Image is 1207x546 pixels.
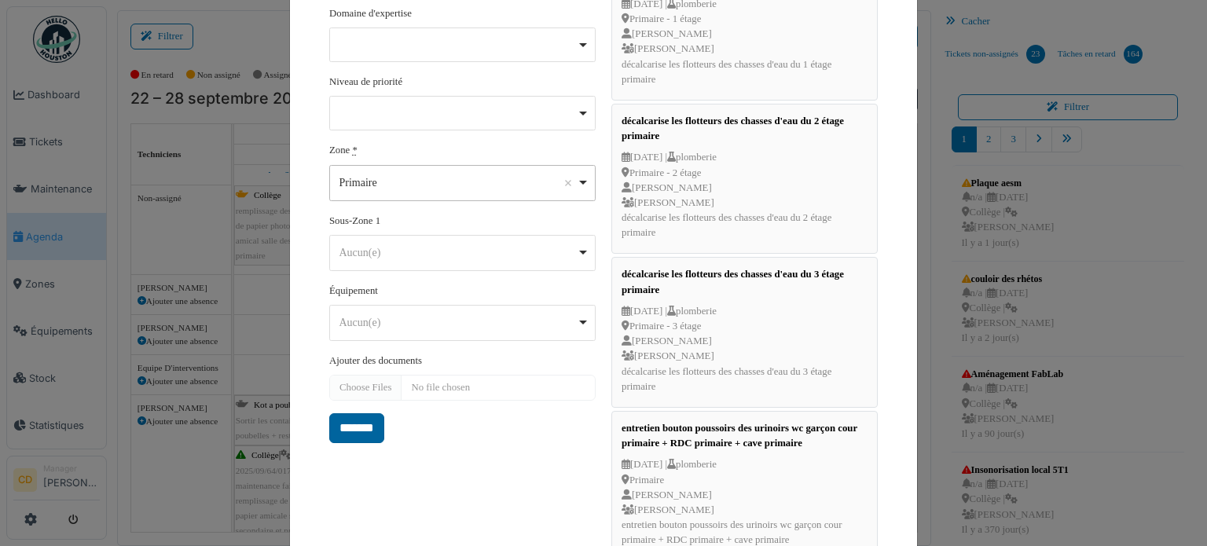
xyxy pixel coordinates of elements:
[618,264,871,300] div: décalcarise les flotteurs des chasses d'eau du 3 étage primaire
[353,145,358,156] abbr: required
[329,6,412,21] label: Domaine d'expertise
[622,365,868,394] p: décalcarise les flotteurs des chasses d'eau du 3 étage primaire
[329,284,378,299] label: Équipement
[618,301,871,394] div: [DATE] | plomberie Primaire - 3 étage [PERSON_NAME] [PERSON_NAME]
[622,211,868,240] p: décalcarise les flotteurs des chasses d'eau du 2 étage primaire
[618,147,871,240] div: [DATE] | plomberie Primaire - 2 étage [PERSON_NAME] [PERSON_NAME]
[339,314,577,331] div: Aucun(e)
[329,75,402,90] label: Niveau de priorité
[611,257,878,408] a: décalcarise les flotteurs des chasses d'eau du 3 étage primaire [DATE] |plomberie Primaire - 3 ét...
[329,214,380,229] label: Sous-Zone 1
[339,174,577,191] div: Primaire
[618,418,871,454] div: entretien bouton poussoirs des urinoirs wc garçon cour primaire + RDC primaire + cave primaire
[329,354,422,368] label: Ajouter des documents
[329,143,350,158] label: Zone
[339,244,577,261] div: Aucun(e)
[560,175,576,191] button: Remove item: '1569'
[618,111,871,147] div: décalcarise les flotteurs des chasses d'eau du 2 étage primaire
[622,57,868,87] p: décalcarise les flotteurs des chasses d'eau du 1 étage primaire
[611,104,878,255] a: décalcarise les flotteurs des chasses d'eau du 2 étage primaire [DATE] |plomberie Primaire - 2 ét...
